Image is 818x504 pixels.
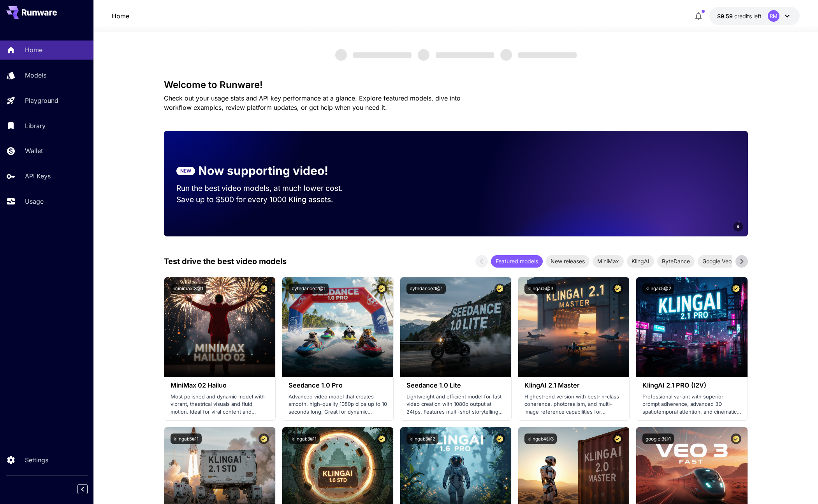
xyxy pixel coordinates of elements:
div: KlingAI [627,255,654,268]
div: MiniMax [593,255,624,268]
h3: KlingAI 2.1 PRO (I2V) [642,382,741,389]
p: Save up to $500 for every 1000 Kling assets. [176,194,358,205]
nav: breadcrumb [112,11,129,21]
button: Certified Model – Vetted for best performance and includes a commercial license. [494,434,505,444]
div: Featured models [491,255,543,268]
span: 6 [737,224,739,229]
p: Professional variant with superior prompt adherence, advanced 3D spatiotemporal attention, and ci... [642,393,741,416]
button: klingai:3@1 [288,434,320,444]
div: Collapse sidebar [83,482,93,496]
button: Certified Model – Vetted for best performance and includes a commercial license. [259,284,269,294]
p: Models [25,70,46,80]
img: alt [400,277,511,377]
img: alt [636,277,747,377]
p: Home [25,45,42,55]
button: google:3@1 [642,434,674,444]
div: ByteDance [657,255,695,268]
p: NEW [180,167,191,174]
div: Google Veo [698,255,736,268]
img: alt [164,277,275,377]
button: Collapse sidebar [77,484,88,494]
button: klingai:5@1 [171,434,202,444]
button: Certified Model – Vetted for best performance and includes a commercial license. [259,434,269,444]
p: Lightweight and efficient model for fast video creation with 1080p output at 24fps. Features mult... [406,393,505,416]
button: Certified Model – Vetted for best performance and includes a commercial license. [731,284,741,294]
button: Certified Model – Vetted for best performance and includes a commercial license. [494,284,505,294]
p: Run the best video models, at much lower cost. [176,183,358,194]
button: klingai:5@2 [642,284,674,294]
div: RM [768,10,779,22]
button: Certified Model – Vetted for best performance and includes a commercial license. [612,284,623,294]
button: bytedance:1@1 [406,284,446,294]
a: Home [112,11,129,21]
p: API Keys [25,171,51,181]
p: Library [25,121,46,130]
button: bytedance:2@1 [288,284,329,294]
button: klingai:4@3 [524,434,557,444]
h3: Welcome to Runware! [164,79,748,90]
h3: Seedance 1.0 Lite [406,382,505,389]
div: $9.5863 [717,12,762,20]
span: credits left [734,13,762,19]
h3: KlingAI 2.1 Master [524,382,623,389]
span: ByteDance [657,257,695,265]
button: Certified Model – Vetted for best performance and includes a commercial license. [376,434,387,444]
span: MiniMax [593,257,624,265]
p: Now supporting video! [198,162,328,180]
h3: Seedance 1.0 Pro [288,382,387,389]
p: Highest-end version with best-in-class coherence, photorealism, and multi-image reference capabil... [524,393,623,416]
span: $9.59 [717,13,734,19]
p: Most polished and dynamic model with vibrant, theatrical visuals and fluid motion. Ideal for vira... [171,393,269,416]
button: Certified Model – Vetted for best performance and includes a commercial license. [612,434,623,444]
button: minimax:3@1 [171,284,206,294]
span: New releases [546,257,589,265]
span: KlingAI [627,257,654,265]
img: alt [518,277,629,377]
button: klingai:5@3 [524,284,556,294]
span: Check out your usage stats and API key performance at a glance. Explore featured models, dive int... [164,94,461,111]
button: $9.5863RM [709,7,800,25]
p: Advanced video model that creates smooth, high-quality 1080p clips up to 10 seconds long. Great f... [288,393,387,416]
h3: MiniMax 02 Hailuo [171,382,269,389]
button: Certified Model – Vetted for best performance and includes a commercial license. [731,434,741,444]
p: Playground [25,96,58,105]
img: alt [282,277,393,377]
p: Test drive the best video models [164,256,287,267]
span: Google Veo [698,257,736,265]
p: Usage [25,197,44,206]
button: klingai:3@2 [406,434,438,444]
p: Wallet [25,146,43,155]
button: Certified Model – Vetted for best performance and includes a commercial license. [376,284,387,294]
span: Featured models [491,257,543,265]
p: Settings [25,455,48,465]
div: New releases [546,255,589,268]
